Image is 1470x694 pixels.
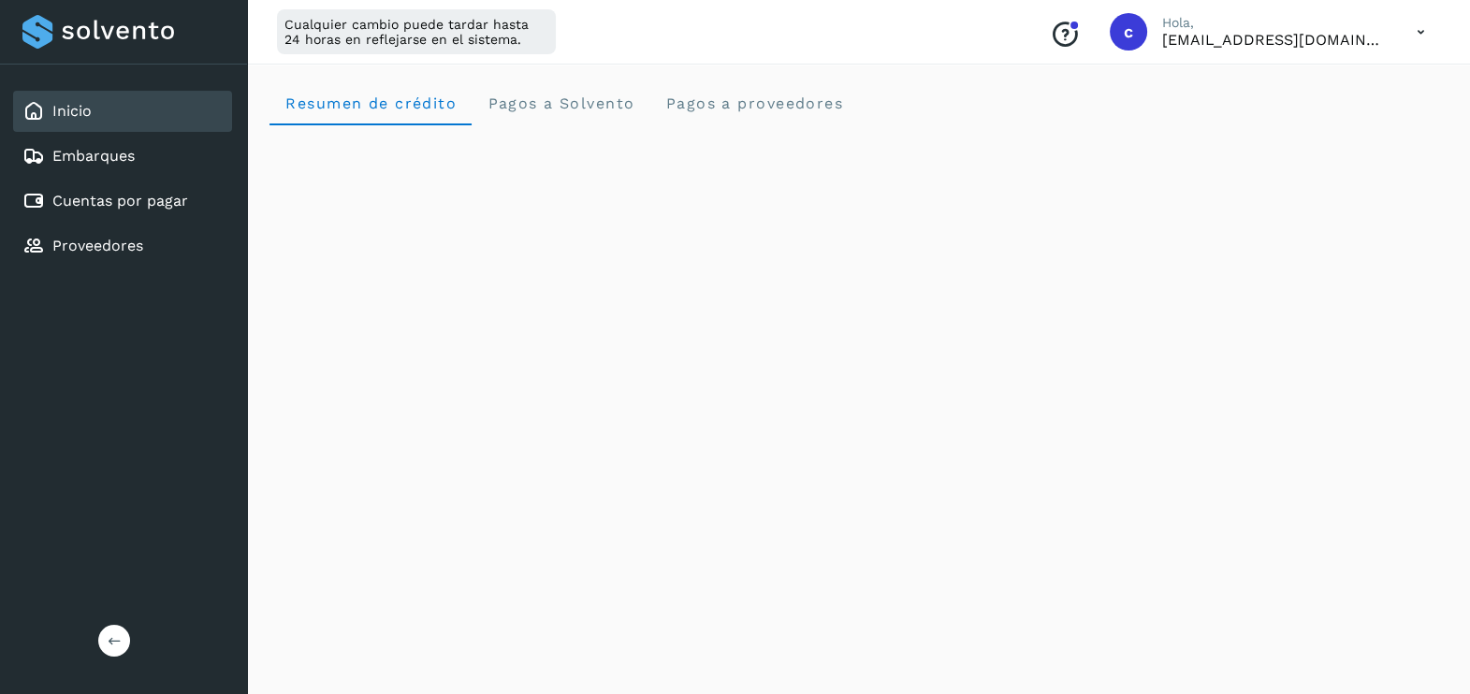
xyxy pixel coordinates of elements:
p: contabilidad@primelogistics.com.mx [1162,31,1387,49]
span: Pagos a Solvento [487,94,634,112]
div: Cualquier cambio puede tardar hasta 24 horas en reflejarse en el sistema. [277,9,556,54]
div: Proveedores [13,225,232,267]
p: Hola, [1162,15,1387,31]
span: Pagos a proveedores [664,94,843,112]
a: Cuentas por pagar [52,192,188,210]
div: Inicio [13,91,232,132]
div: Cuentas por pagar [13,181,232,222]
a: Proveedores [52,237,143,254]
a: Inicio [52,102,92,120]
a: Embarques [52,147,135,165]
div: Embarques [13,136,232,177]
span: Resumen de crédito [284,94,457,112]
